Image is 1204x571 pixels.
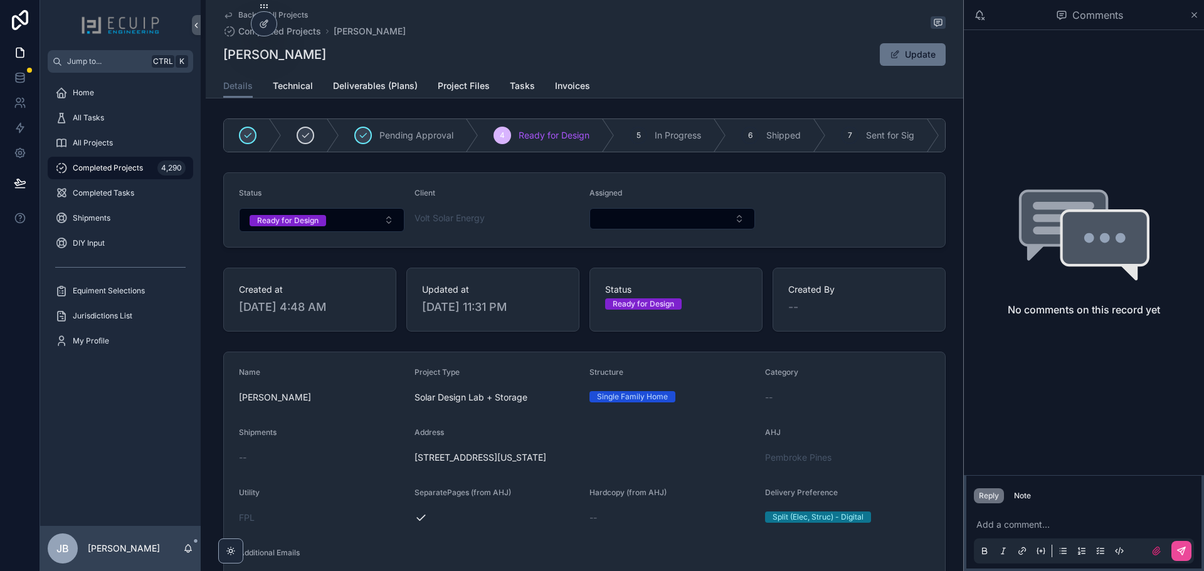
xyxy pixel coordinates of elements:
[765,451,832,464] a: Pembroke Pines
[765,367,798,377] span: Category
[1014,491,1031,501] div: Note
[48,157,193,179] a: Completed Projects4,290
[73,88,94,98] span: Home
[273,80,313,92] span: Technical
[223,46,326,63] h1: [PERSON_NAME]
[765,488,838,497] span: Delivery Preference
[605,283,747,296] span: Status
[239,511,255,524] span: FPL
[555,75,590,100] a: Invoices
[238,25,321,38] span: Completed Projects
[589,367,623,377] span: Structure
[379,129,453,142] span: Pending Approval
[589,208,755,229] button: Select Button
[438,80,490,92] span: Project Files
[415,488,511,497] span: SeparatePages (from AHJ)
[238,10,308,20] span: Back to All Projects
[636,130,641,140] span: 5
[273,75,313,100] a: Technical
[589,488,667,497] span: Hardcopy (from AHJ)
[73,213,110,223] span: Shipments
[239,391,404,404] span: [PERSON_NAME]
[848,130,852,140] span: 7
[81,15,160,35] img: App logo
[40,73,201,369] div: scrollable content
[152,55,174,68] span: Ctrl
[48,50,193,73] button: Jump to...CtrlK
[239,427,277,437] span: Shipments
[73,138,113,148] span: All Projects
[334,25,406,38] a: [PERSON_NAME]
[415,391,527,404] span: Solar Design Lab + Storage
[866,129,914,142] span: Sent for Sig
[223,80,253,92] span: Details
[415,367,460,377] span: Project Type
[415,451,755,464] span: [STREET_ADDRESS][US_STATE]
[880,43,946,66] button: Update
[56,541,69,556] span: JB
[177,56,187,66] span: K
[788,283,930,296] span: Created By
[438,75,490,100] a: Project Files
[73,163,143,173] span: Completed Projects
[589,511,597,524] span: --
[239,298,381,316] span: [DATE] 4:48 AM
[422,298,564,316] span: [DATE] 11:31 PM
[239,451,246,464] span: --
[788,298,798,316] span: --
[555,80,590,92] span: Invoices
[239,283,381,296] span: Created at
[773,511,863,523] div: Split (Elec, Struc) - Digital
[613,298,674,310] div: Ready for Design
[766,129,801,142] span: Shipped
[48,81,193,104] a: Home
[73,286,145,296] span: Equiment Selections
[974,488,1004,503] button: Reply
[48,182,193,204] a: Completed Tasks
[415,188,435,197] span: Client
[48,107,193,129] a: All Tasks
[239,548,300,557] span: Additional Emails
[333,75,418,100] a: Deliverables (Plans)
[73,311,132,321] span: Jurisdictions List
[519,129,589,142] span: Ready for Design
[73,336,109,346] span: My Profile
[589,188,622,197] span: Assigned
[500,130,505,140] span: 4
[510,75,535,100] a: Tasks
[765,427,781,437] span: AHJ
[1008,302,1160,317] h2: No comments on this record yet
[223,25,321,38] a: Completed Projects
[48,132,193,154] a: All Projects
[422,283,564,296] span: Updated at
[748,130,752,140] span: 6
[223,75,253,98] a: Details
[73,188,134,198] span: Completed Tasks
[510,80,535,92] span: Tasks
[765,391,773,404] span: --
[157,160,186,175] div: 4,290
[257,215,319,226] div: Ready for Design
[73,238,105,248] span: DIY Input
[415,212,485,224] a: Volt Solar Energy
[48,232,193,254] a: DIY Input
[48,280,193,302] a: Equiment Selections
[239,188,261,197] span: Status
[1009,488,1036,503] button: Note
[73,113,104,123] span: All Tasks
[597,391,668,402] div: Single Family Home
[239,208,404,232] button: Select Button
[1072,8,1123,23] span: Comments
[223,10,308,20] a: Back to All Projects
[655,129,701,142] span: In Progress
[67,56,147,66] span: Jump to...
[239,367,260,377] span: Name
[415,427,444,437] span: Address
[48,305,193,327] a: Jurisdictions List
[48,330,193,352] a: My Profile
[239,488,260,497] span: Utility
[88,542,160,555] p: [PERSON_NAME]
